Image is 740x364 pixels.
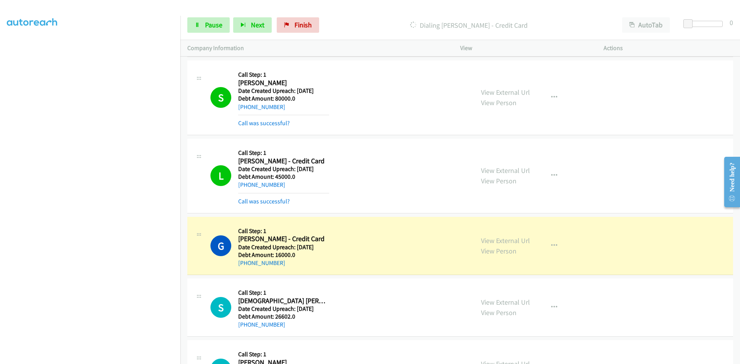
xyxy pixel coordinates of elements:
[238,251,329,259] h5: Debt Amount: 16000.0
[604,44,733,53] p: Actions
[481,236,530,245] a: View External Url
[481,166,530,175] a: View External Url
[238,351,329,358] h5: Call Step: 1
[238,243,329,251] h5: Date Created Upreach: [DATE]
[238,259,285,267] a: [PHONE_NUMBER]
[238,321,285,328] a: [PHONE_NUMBER]
[294,20,312,29] span: Finish
[481,308,516,317] a: View Person
[238,79,329,87] h2: [PERSON_NAME]
[210,297,231,318] h1: S
[238,71,329,79] h5: Call Step: 1
[277,17,319,33] a: Finish
[238,157,329,166] h2: [PERSON_NAME] - Credit Card
[210,87,231,108] h1: S
[238,149,329,157] h5: Call Step: 1
[238,165,329,173] h5: Date Created Upreach: [DATE]
[730,17,733,28] div: 0
[251,20,264,29] span: Next
[233,17,272,33] button: Next
[238,95,329,102] h5: Debt Amount: 80000.0
[210,297,231,318] div: The call is yet to be attempted
[210,165,231,186] h1: L
[238,305,329,313] h5: Date Created Upreach: [DATE]
[238,87,329,95] h5: Date Created Upreach: [DATE]
[481,98,516,107] a: View Person
[238,313,329,320] h5: Debt Amount: 26602.0
[238,181,285,188] a: [PHONE_NUMBER]
[238,297,329,305] h2: [DEMOGRAPHIC_DATA] [PERSON_NAME]
[187,44,446,53] p: Company Information
[238,198,290,205] a: Call was successful?
[481,247,516,255] a: View Person
[210,235,231,256] h1: G
[238,119,290,127] a: Call was successful?
[238,289,329,297] h5: Call Step: 1
[238,103,285,111] a: [PHONE_NUMBER]
[238,235,329,243] h2: [PERSON_NAME] - Credit Card
[238,227,329,235] h5: Call Step: 1
[481,298,530,307] a: View External Url
[205,20,222,29] span: Pause
[718,151,740,213] iframe: Resource Center
[238,173,329,181] h5: Debt Amount: 45000.0
[481,176,516,185] a: View Person
[460,44,590,53] p: View
[687,21,723,27] div: Delay between calls (in seconds)
[330,20,608,30] p: Dialing [PERSON_NAME] - Credit Card
[481,88,530,97] a: View External Url
[187,17,230,33] a: Pause
[622,17,670,33] button: AutoTab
